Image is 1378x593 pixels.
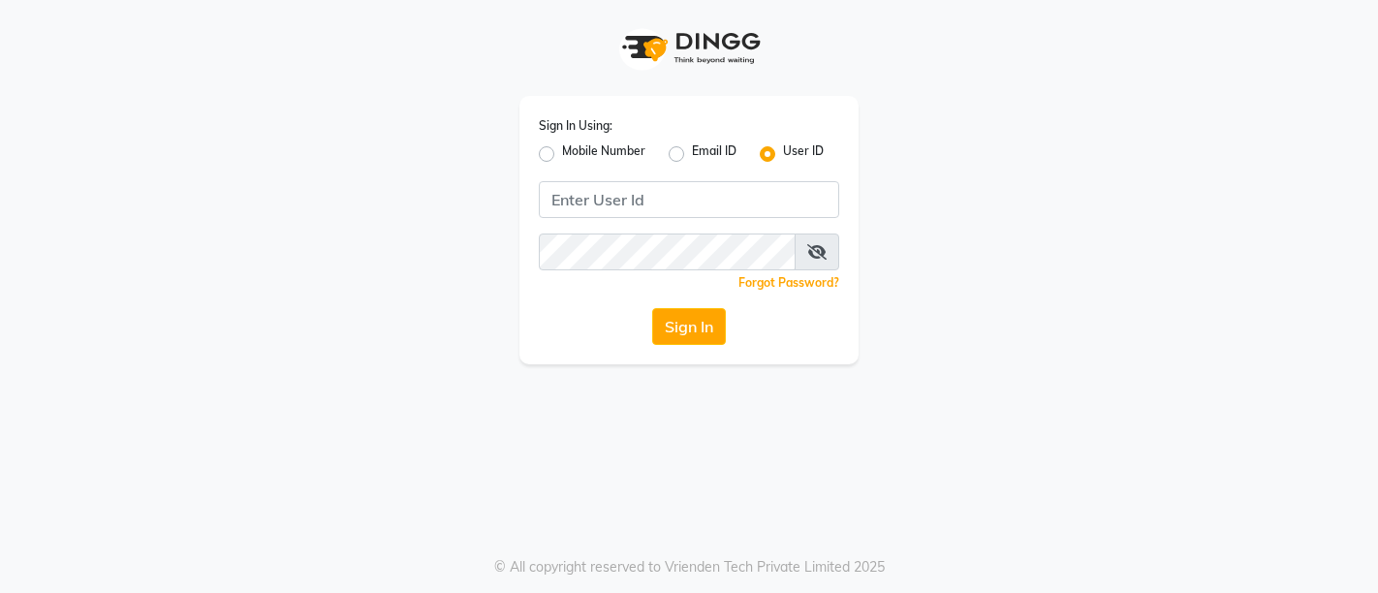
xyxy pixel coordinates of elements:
label: User ID [783,142,824,166]
label: Email ID [692,142,736,166]
label: Mobile Number [562,142,645,166]
button: Sign In [652,308,726,345]
input: Username [539,181,839,218]
a: Forgot Password? [738,275,839,290]
label: Sign In Using: [539,117,612,135]
input: Username [539,234,796,270]
img: logo1.svg [611,19,767,77]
